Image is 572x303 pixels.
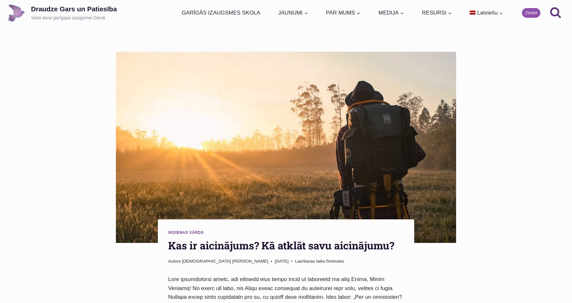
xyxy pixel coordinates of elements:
span: PAR MUMS [326,8,361,17]
span: minutes [329,259,344,264]
h1: Kas ir aicinājums? Kā atklāt savu aicinājumu? [168,238,404,253]
button: View Search Form [547,4,564,22]
a: Draudze Gars un PatiesībaVieta tavai garīgajai izaugsmei Dievā [8,4,117,22]
p: Vieta tavai garīgajai izaugsmei Dievā [31,15,117,21]
img: Draudze Gars un Patiesība [8,4,26,22]
span: MEDIJA [379,8,404,17]
time: [DATE] [275,258,289,265]
span: Autors [168,258,181,265]
a: [DEMOGRAPHIC_DATA] [PERSON_NAME] [182,259,268,264]
a: Ikdienas vārds [168,230,204,235]
p: Draudze Gars un Patiesība [31,5,117,13]
span: Lasīšanas laiks: [295,259,326,264]
span: 5 [295,258,344,265]
span: JAUNUMI [278,8,308,17]
a: Ziedot [522,8,540,18]
span: RESURSI [422,8,452,17]
span: Latviešu [477,10,497,16]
